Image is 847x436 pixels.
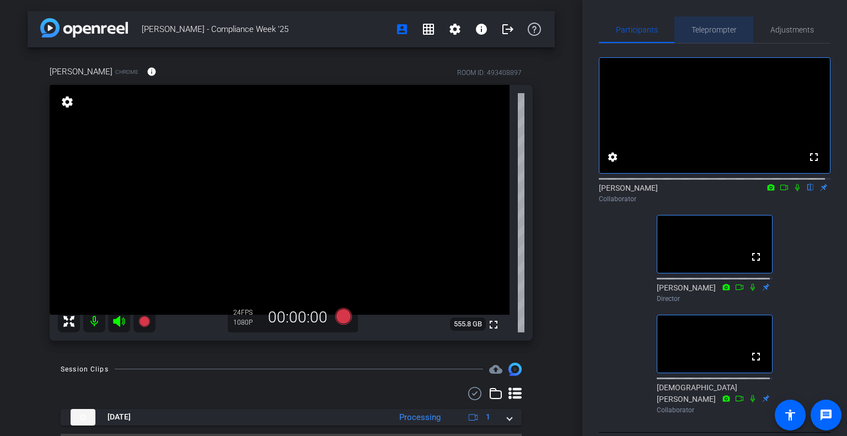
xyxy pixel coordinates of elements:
[770,26,814,34] span: Adjustments
[450,317,486,331] span: 555.8 GB
[233,308,261,317] div: 24
[804,182,817,192] mat-icon: flip
[241,309,253,316] span: FPS
[50,66,112,78] span: [PERSON_NAME]
[599,194,830,204] div: Collaborator
[487,318,500,331] mat-icon: fullscreen
[475,23,488,36] mat-icon: info
[784,408,797,422] mat-icon: accessibility
[457,68,522,78] div: ROOM ID: 493408897
[395,23,409,36] mat-icon: account_box
[61,409,522,426] mat-expansion-panel-header: thumb-nail[DATE]Processing1
[108,411,131,423] span: [DATE]
[691,26,737,34] span: Teleprompter
[819,408,833,422] mat-icon: message
[749,350,763,363] mat-icon: fullscreen
[60,95,75,109] mat-icon: settings
[142,18,389,40] span: [PERSON_NAME] - Compliance Week '25
[606,150,619,164] mat-icon: settings
[501,23,514,36] mat-icon: logout
[657,282,773,304] div: [PERSON_NAME]
[599,182,830,204] div: [PERSON_NAME]
[657,405,773,415] div: Collaborator
[807,150,821,164] mat-icon: fullscreen
[489,363,502,376] mat-icon: cloud_upload
[61,364,109,375] div: Session Clips
[508,363,522,376] img: Session clips
[71,409,95,426] img: thumb-nail
[749,250,763,263] mat-icon: fullscreen
[657,382,773,415] div: [DEMOGRAPHIC_DATA][PERSON_NAME]
[115,68,138,76] span: Chrome
[616,26,658,34] span: Participants
[422,23,435,36] mat-icon: grid_on
[489,363,502,376] span: Destinations for your clips
[147,67,157,77] mat-icon: info
[40,18,128,37] img: app-logo
[657,294,773,304] div: Director
[233,318,261,327] div: 1080P
[394,411,446,424] div: Processing
[261,308,335,327] div: 00:00:00
[448,23,462,36] mat-icon: settings
[486,411,490,423] span: 1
